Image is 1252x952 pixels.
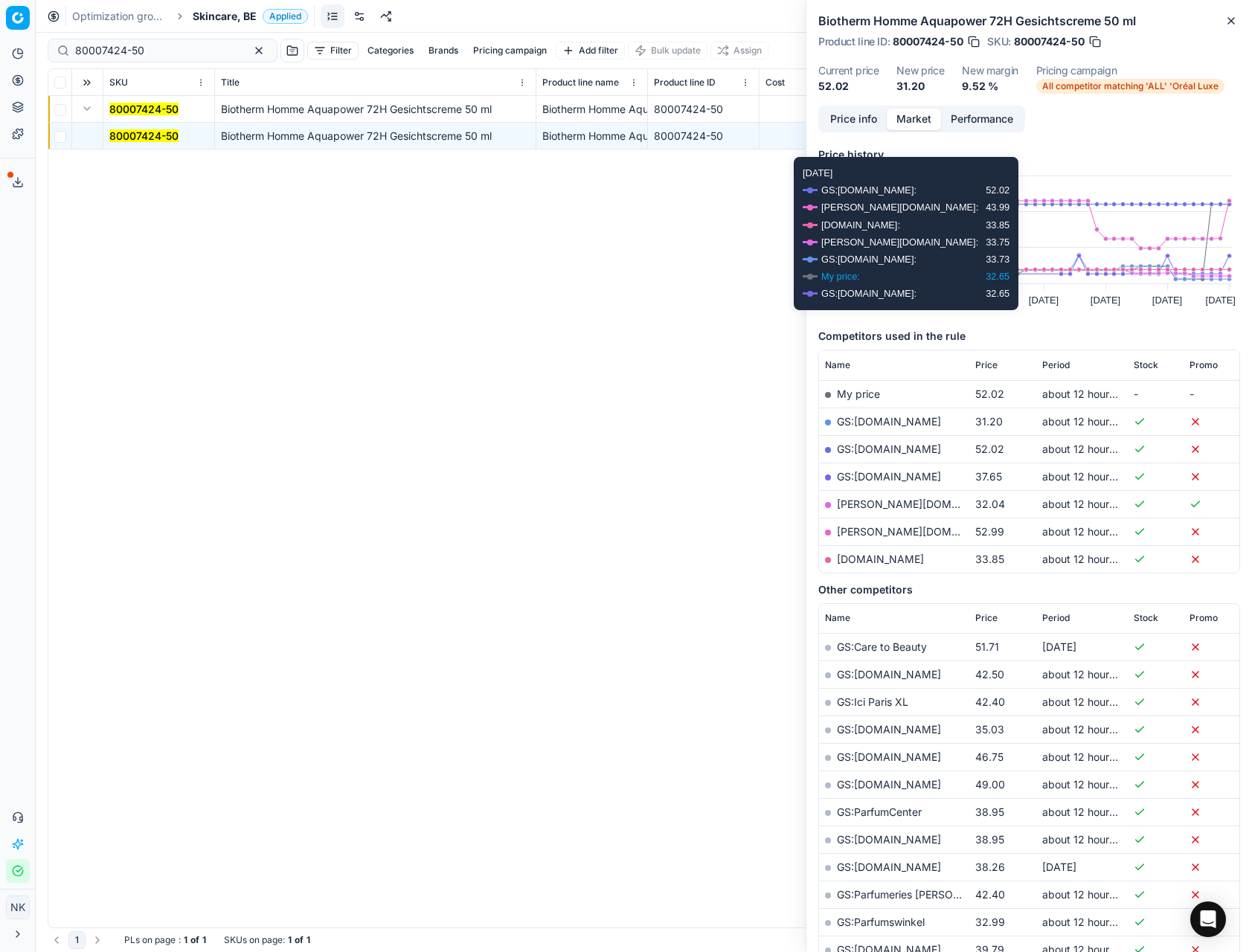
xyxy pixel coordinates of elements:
[837,861,941,873] a: GS:[DOMAIN_NAME]
[837,443,941,455] a: GS:[DOMAIN_NAME]
[962,79,1018,94] dd: 9.52 %
[975,750,1004,763] span: 46.75
[825,612,850,624] span: Name
[821,109,887,130] button: Price info
[654,102,753,117] div: 80007424-50
[975,888,1005,901] span: 42.40
[1042,415,1136,428] span: about 12 hours ago
[193,9,308,24] span: Skincare, BEApplied
[1042,640,1076,653] span: [DATE]
[837,640,927,653] a: GS:Care to Beauty
[89,931,106,949] button: Go to next page
[887,109,941,130] button: Market
[837,525,1009,538] a: [PERSON_NAME][DOMAIN_NAME]
[975,861,1005,873] span: 38.26
[1091,295,1120,306] text: [DATE]
[710,42,768,59] button: Assign
[193,9,257,24] span: Skincare, BE
[109,103,179,115] mark: 80007424-50
[837,498,1009,510] a: [PERSON_NAME][DOMAIN_NAME]
[1042,695,1136,708] span: about 12 hours ago
[1042,805,1136,818] span: about 12 hours ago
[1042,525,1136,538] span: about 12 hours ago
[818,582,1240,597] h5: Other competitors
[1042,916,1136,928] span: about 12 hours ago
[765,129,864,144] div: 28.23
[833,278,844,289] text: 30
[975,668,1004,681] span: 42.50
[295,934,304,946] strong: of
[542,77,619,89] span: Product line name
[1134,612,1158,624] span: Stock
[837,668,941,681] a: GS:[DOMAIN_NAME]
[975,916,1005,928] span: 32.99
[837,470,941,483] a: GS:[DOMAIN_NAME]
[654,77,716,89] span: Product line ID
[987,36,1011,47] span: SKU :
[124,934,206,946] div: :
[1042,778,1136,791] span: about 12 hours ago
[844,295,873,306] text: [DATE]
[1128,380,1184,408] td: -
[975,723,1004,736] span: 35.03
[1042,498,1136,510] span: about 12 hours ago
[818,329,1240,344] h5: Competitors used in the rule
[837,805,922,818] a: GS:ParfumCenter
[68,931,86,949] button: 1
[975,387,1004,400] span: 52.02
[765,102,864,117] div: 28.23
[6,895,30,919] button: NK
[1042,387,1136,400] span: about 12 hours ago
[833,206,844,217] text: 50
[221,129,492,142] span: Biotherm Homme Aquapower 72H Gesichtscreme 50 ml
[975,470,1002,483] span: 37.65
[975,833,1004,846] span: 38.95
[109,129,179,144] button: 80007424-50
[1042,833,1136,846] span: about 12 hours ago
[1152,295,1182,306] text: [DATE]
[72,9,167,24] a: Optimization groups
[423,42,464,59] button: Brands
[893,34,963,49] span: 80007424-50
[72,9,308,24] nav: breadcrumb
[221,77,240,89] span: Title
[825,359,850,371] span: Name
[975,553,1004,565] span: 33.85
[1042,443,1136,455] span: about 12 hours ago
[467,42,553,59] button: Pricing campaign
[1042,888,1136,901] span: about 12 hours ago
[975,498,1005,510] span: 32.04
[837,916,925,928] a: GS:Parfumswinkel
[975,695,1005,708] span: 42.40
[124,934,176,946] span: PLs on page
[1134,359,1158,371] span: Stock
[833,170,844,181] text: 60
[941,109,1023,130] button: Performance
[837,778,941,791] a: GS:[DOMAIN_NAME]
[1042,861,1076,873] span: [DATE]
[1190,359,1218,371] span: Promo
[628,42,707,59] button: Bulk update
[1190,901,1226,937] div: Open Intercom Messenger
[905,295,935,306] text: [DATE]
[818,12,1240,30] h2: Biotherm Homme Aquapower 72H Gesichtscreme 50 ml
[1206,295,1236,306] text: [DATE]
[837,750,941,763] a: GS:[DOMAIN_NAME]
[1029,295,1059,306] text: [DATE]
[221,103,492,115] span: Biotherm Homme Aquapower 72H Gesichtscreme 50 ml
[556,42,625,59] button: Add filter
[48,931,106,949] nav: pagination
[975,443,1004,455] span: 52.02
[818,79,879,94] dd: 52.02
[1042,553,1136,565] span: about 12 hours ago
[837,888,1001,901] a: GS:Parfumeries [PERSON_NAME]
[837,553,924,565] a: [DOMAIN_NAME]
[975,805,1004,818] span: 38.95
[962,65,1018,76] dt: New margin
[224,934,285,946] span: SKUs on page :
[837,833,941,846] a: GS:[DOMAIN_NAME]
[837,695,908,708] a: GS:Ici Paris XL
[542,102,641,117] div: Biotherm Homme Aquapower 72H Gesichtscreme 50 ml
[48,931,65,949] button: Go to previous page
[288,934,292,946] strong: 1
